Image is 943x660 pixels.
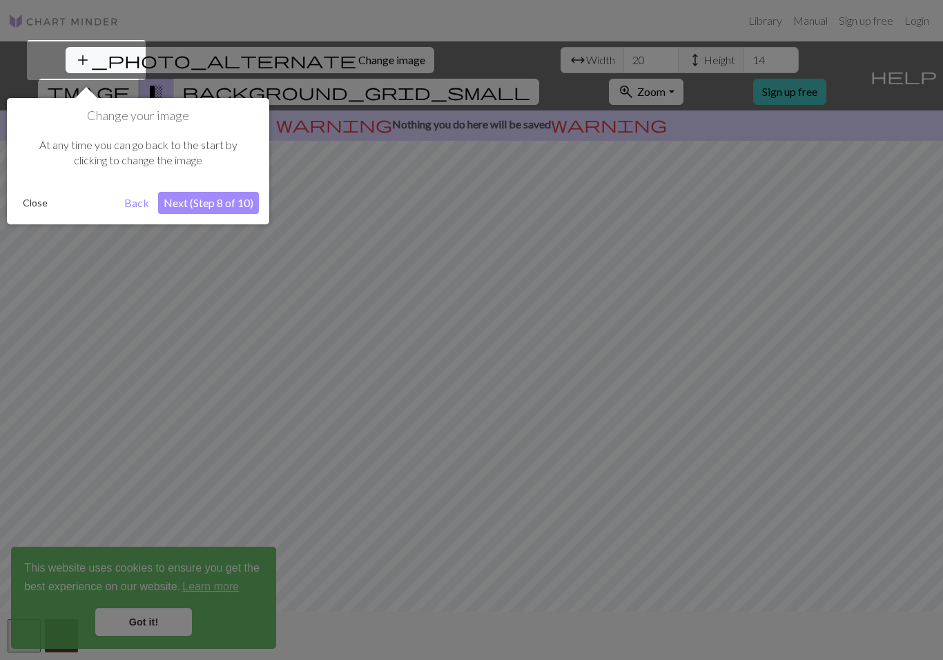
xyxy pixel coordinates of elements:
[17,124,259,182] div: At any time you can go back to the start by clicking to change the image
[119,192,155,214] button: Back
[17,193,53,213] button: Close
[158,192,259,214] button: Next (Step 8 of 10)
[17,108,259,124] h1: Change your image
[7,98,269,224] div: Change your image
